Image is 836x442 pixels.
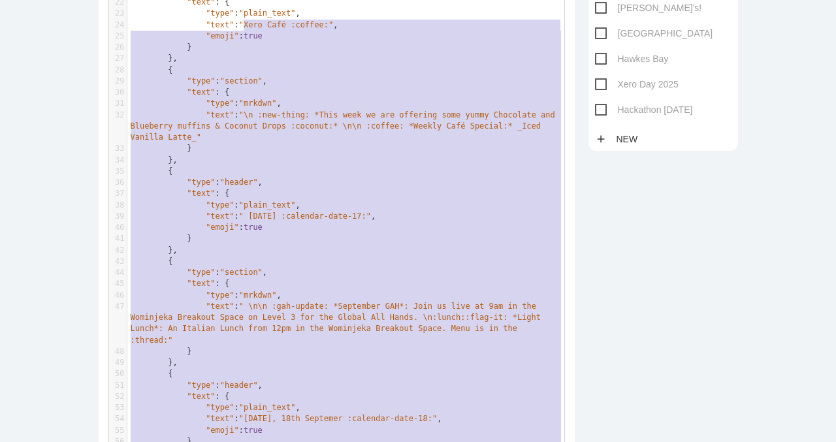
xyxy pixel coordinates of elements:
span: "text" [187,87,215,97]
span: { [131,257,173,266]
span: "type" [206,99,234,108]
div: 33 [109,143,127,154]
div: 34 [109,155,127,166]
span: "plain_text" [239,200,296,210]
div: 46 [109,290,127,301]
span: "mrkdwn" [239,99,277,108]
span: " \n\n :gah-update: *September GAH*: Join us live at 9am in the Wominjeka Breakout Space on Level... [131,302,546,345]
span: "emoji" [206,426,239,435]
span: "type" [187,268,215,277]
span: "Xero Café :coffee:" [239,20,334,29]
span: "section" [220,76,263,86]
span: : , [131,414,442,423]
span: "header" [220,381,258,390]
span: } [131,42,192,52]
span: : [131,426,263,435]
span: "plain_text" [239,8,296,18]
span: "text" [187,279,215,288]
a: addNew [595,127,645,151]
span: "plain_text" [239,403,296,412]
div: 52 [109,391,127,402]
div: 24 [109,20,127,31]
span: : , [131,99,281,108]
span: "type" [187,381,215,390]
div: 37 [109,188,127,199]
div: 25 [109,31,127,42]
span: "type" [206,8,234,18]
span: " [DATE] :calendar-date-17:" [239,212,371,221]
span: }, [131,245,178,255]
span: "section" [220,268,263,277]
div: 50 [109,368,127,379]
span: [GEOGRAPHIC_DATA] [595,25,713,42]
span: "type" [187,76,215,86]
span: }, [131,155,178,165]
div: 39 [109,211,127,222]
span: : , [131,403,300,412]
span: true [244,426,263,435]
span: }, [131,358,178,367]
span: : , [131,20,338,29]
div: 35 [109,166,127,177]
div: 23 [109,8,127,19]
span: Hawkes Bay [595,51,669,67]
span: "mrkdwn" [239,291,277,300]
span: : { [131,87,230,97]
span: "text" [187,189,215,198]
span: true [244,223,263,232]
span: "\n :new-thing: *This week we are offering some yummy Chocolate and Blueberry muffins & Coconut D... [131,110,560,142]
span: : , [131,212,376,221]
i: add [595,127,607,151]
div: 36 [109,177,127,188]
span: { [131,369,173,378]
div: 49 [109,357,127,368]
span: "emoji" [206,223,239,232]
div: 43 [109,256,127,267]
span: : { [131,279,230,288]
span: } [131,234,192,243]
div: 51 [109,380,127,391]
span: : [131,110,560,142]
span: "text" [206,414,234,423]
span: "type" [206,291,234,300]
div: 32 [109,110,127,121]
span: "header" [220,178,258,187]
span: : { [131,189,230,198]
div: 42 [109,245,127,256]
span: { [131,65,173,74]
span: "text" [206,110,234,119]
span: : { [131,392,230,401]
div: 55 [109,425,127,436]
span: : [131,302,546,345]
div: 29 [109,76,127,87]
div: 38 [109,200,127,211]
span: : , [131,268,268,277]
span: true [244,31,263,40]
div: 48 [109,346,127,357]
span: "emoji" [206,31,239,40]
span: : , [131,178,263,187]
div: 53 [109,402,127,413]
span: : , [131,200,300,210]
div: 44 [109,267,127,278]
span: : [131,223,263,232]
span: Xero Day 2025 [595,76,679,93]
div: 31 [109,98,127,109]
span: "[DATE], 18th Septemer :calendar-date-18:" [239,414,437,423]
div: 26 [109,42,127,53]
span: { [131,166,173,176]
div: 30 [109,87,127,98]
span: : , [131,76,268,86]
span: "type" [206,403,234,412]
div: 28 [109,65,127,76]
span: Hackathon [DATE] [595,102,693,118]
span: "text" [206,212,234,221]
span: } [131,144,192,153]
span: "type" [187,178,215,187]
div: 45 [109,278,127,289]
span: : , [131,381,263,390]
div: 27 [109,53,127,64]
div: 41 [109,233,127,244]
span: "type" [206,200,234,210]
span: "text" [187,392,215,401]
